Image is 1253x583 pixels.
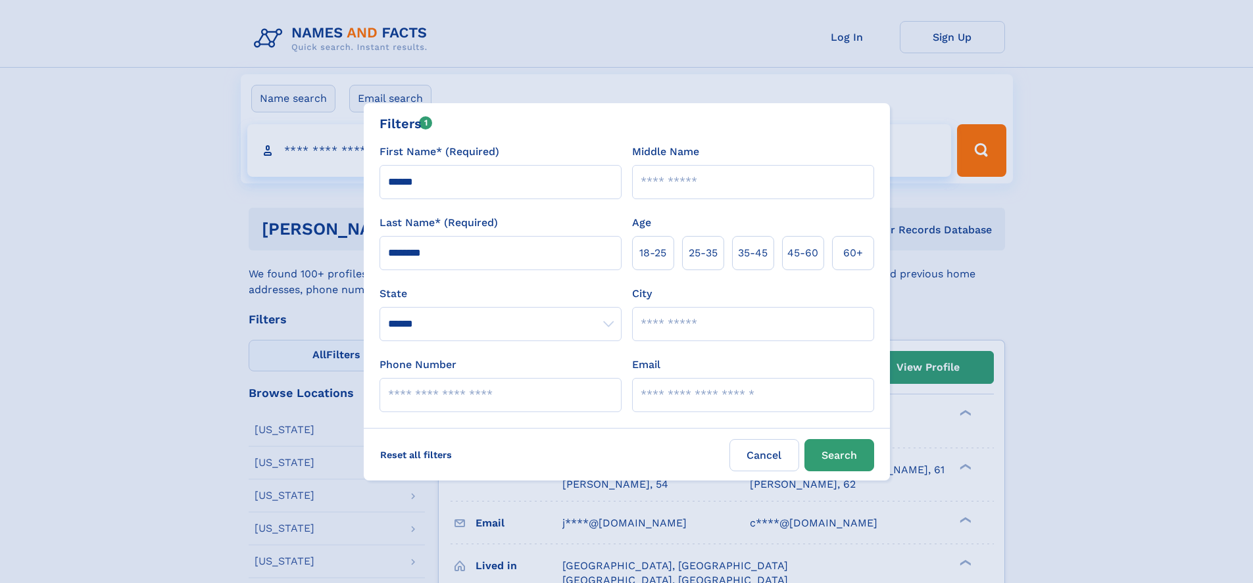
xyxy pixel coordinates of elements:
label: Phone Number [380,357,456,373]
label: Age [632,215,651,231]
label: City [632,286,652,302]
label: Middle Name [632,144,699,160]
div: Filters [380,114,433,133]
label: Cancel [729,439,799,471]
span: 35‑45 [738,245,768,261]
label: Last Name* (Required) [380,215,498,231]
span: 45‑60 [787,245,818,261]
label: State [380,286,622,302]
button: Search [804,439,874,471]
label: Email [632,357,660,373]
span: 25‑35 [689,245,718,261]
span: 18‑25 [639,245,666,261]
label: Reset all filters [372,439,460,471]
label: First Name* (Required) [380,144,499,160]
span: 60+ [843,245,863,261]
